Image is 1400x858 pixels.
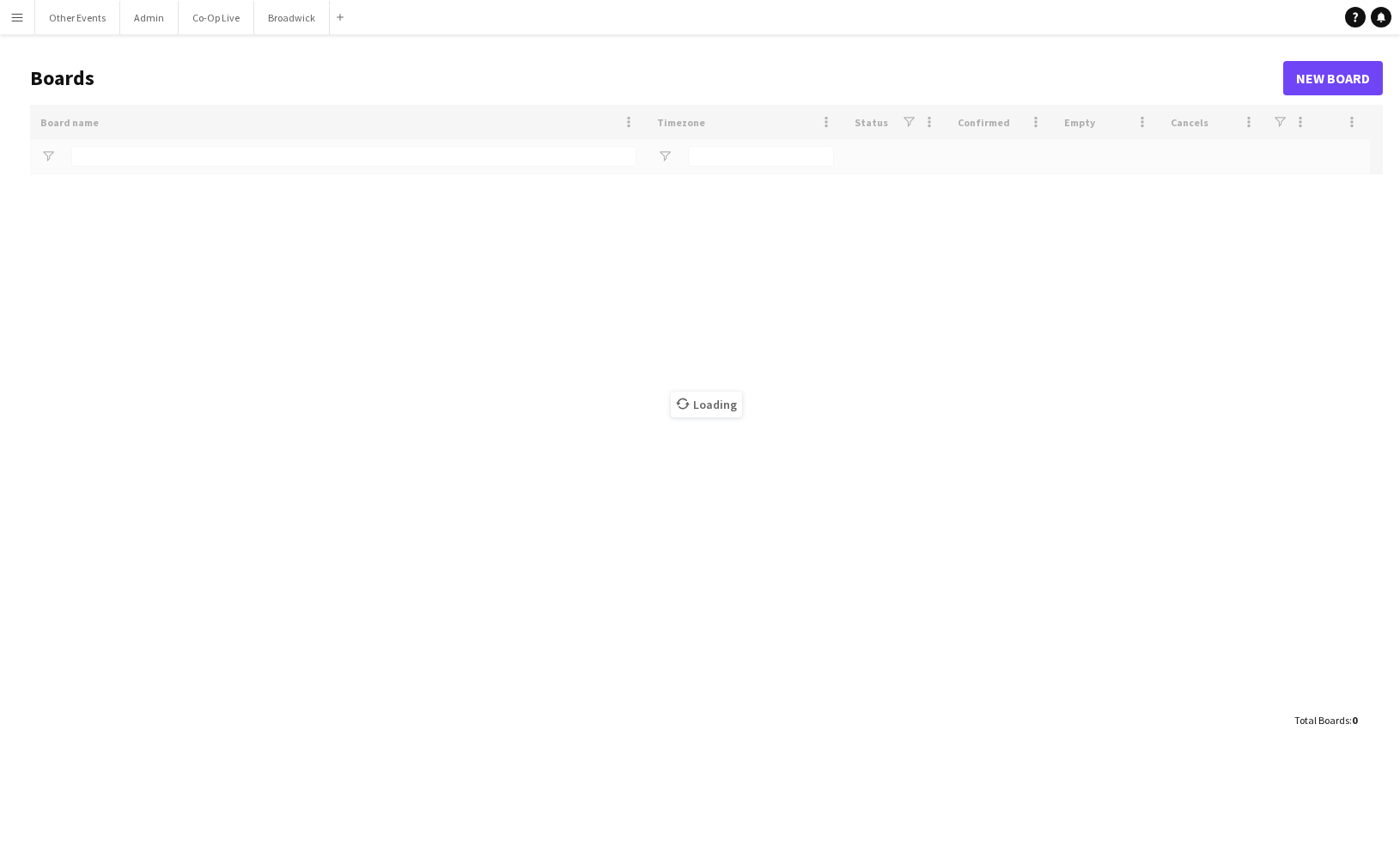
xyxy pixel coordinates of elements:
[1294,703,1357,737] div: :
[1352,714,1357,727] span: 0
[179,1,254,34] button: Co-Op Live
[1294,714,1349,727] span: Total Boards
[30,65,1283,91] h1: Boards
[1283,61,1383,95] a: New Board
[254,1,330,34] button: Broadwick
[120,1,179,34] button: Admin
[671,392,742,417] span: Loading
[35,1,120,34] button: Other Events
